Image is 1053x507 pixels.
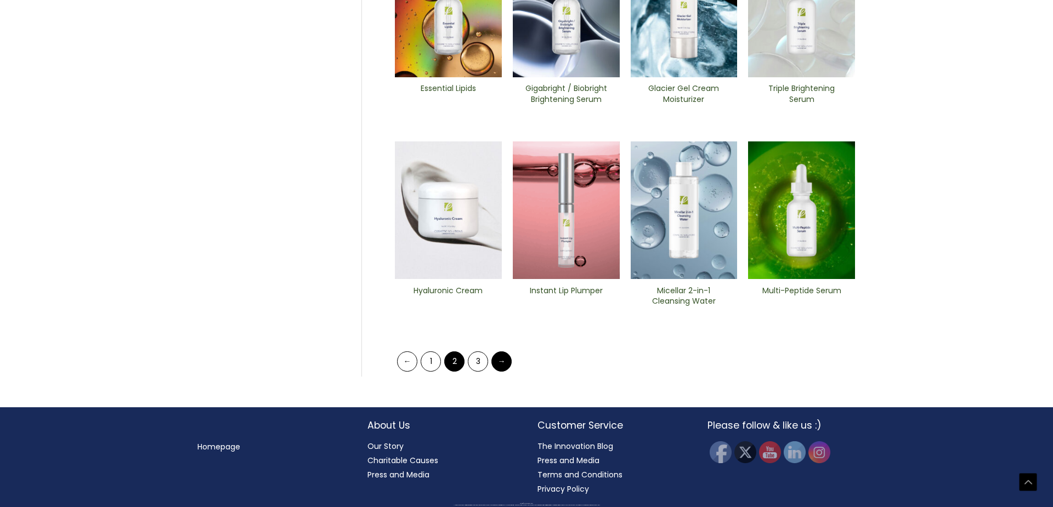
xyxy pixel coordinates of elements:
[537,455,599,466] a: Press and Media
[367,439,516,482] nav: About Us
[421,351,441,372] a: Page 1
[537,439,686,496] nav: Customer Service
[639,286,728,306] h2: Micellar 2-in-1 Cleansing Water
[522,286,610,306] h2: Instant Lip Plumper
[367,455,438,466] a: Charitable Causes
[537,418,686,432] h2: Customer Service
[522,83,610,104] h2: Gigabright / Biobright Brightening Serum​
[734,441,756,463] img: Twitter
[522,83,610,108] a: Gigabright / Biobright Brightening Serum​
[491,351,512,372] a: →
[404,83,492,104] h2: Essential Lipids
[522,286,610,310] a: Instant Lip Plumper
[513,141,620,280] img: Instant Lip Plumper
[757,83,846,104] h2: Triple ​Brightening Serum
[757,286,846,306] h2: Multi-Peptide Serum
[404,83,492,108] a: Essential Lipids
[395,351,855,377] nav: Product Pagination
[710,441,732,463] img: Facebook
[537,483,589,494] a: Privacy Policy
[197,441,240,452] a: Homepage
[757,83,846,108] a: Triple ​Brightening Serum
[639,286,728,310] a: Micellar 2-in-1 Cleansing Water
[748,141,855,280] img: Multi-Peptide ​Serum
[367,418,516,432] h2: About Us
[19,505,1034,506] div: All material on this Website, including design, text, images, logos and sounds, are owned by Cosm...
[537,441,613,452] a: The Innovation Blog
[468,351,488,372] a: Page 3
[404,286,492,306] h2: Hyaluronic Cream
[395,141,502,280] img: Hyaluronic Cream
[444,351,465,372] span: Page 2
[707,418,856,432] h2: Please follow & like us :)
[639,83,728,108] a: Glacier Gel Cream Moisturizer
[367,441,404,452] a: Our Story
[757,286,846,310] a: Multi-Peptide Serum
[197,440,346,454] nav: Menu
[639,83,728,104] h2: Glacier Gel Cream Moisturizer
[631,141,738,280] img: Micellar 2-in-1 Cleansing Water
[367,469,429,480] a: Press and Media
[404,286,492,310] a: Hyaluronic Cream
[19,503,1034,504] div: Copyright © 2025
[397,351,417,372] a: ←
[537,469,622,480] a: Terms and Conditions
